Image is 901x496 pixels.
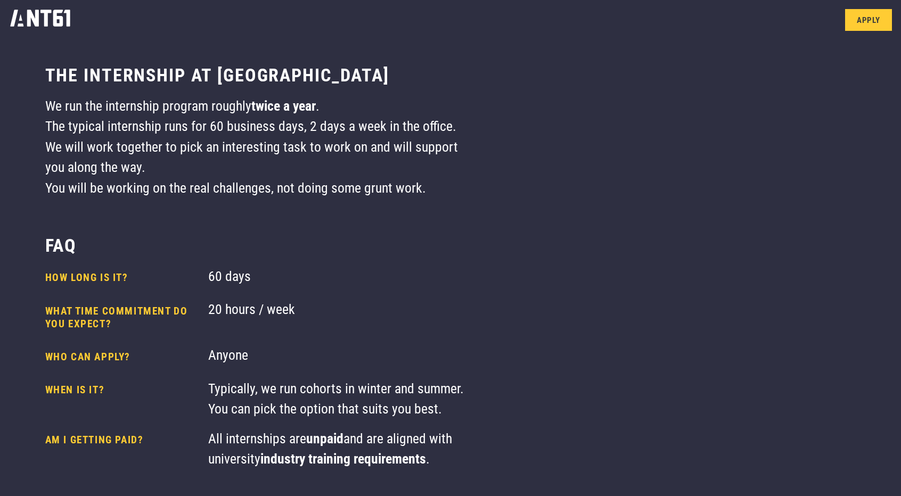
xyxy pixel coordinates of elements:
[45,305,200,330] h4: What time commitment do you expect?
[208,428,465,469] div: All internships are and are aligned with university .
[45,434,200,463] h4: AM I GETTING PAID?
[45,96,466,198] div: We run the internship program roughly . The typical internship runs for 60 business days, 2 days ...
[45,64,389,87] h3: The internship at [GEOGRAPHIC_DATA]
[45,271,200,284] h4: How long is it?
[208,378,465,419] div: Typically, we run cohorts in winter and summer. You can pick the option that suits you best.
[208,345,465,369] div: Anyone
[208,266,465,290] div: 60 days
[260,451,426,467] strong: industry training requirements
[45,384,200,413] h4: When is it?
[251,98,316,114] strong: twice a year
[45,234,77,257] h3: FAQ
[306,431,343,447] strong: unpaid
[208,299,465,336] div: 20 hours / week
[845,9,892,31] a: Apply
[45,351,200,363] h4: Who can apply?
